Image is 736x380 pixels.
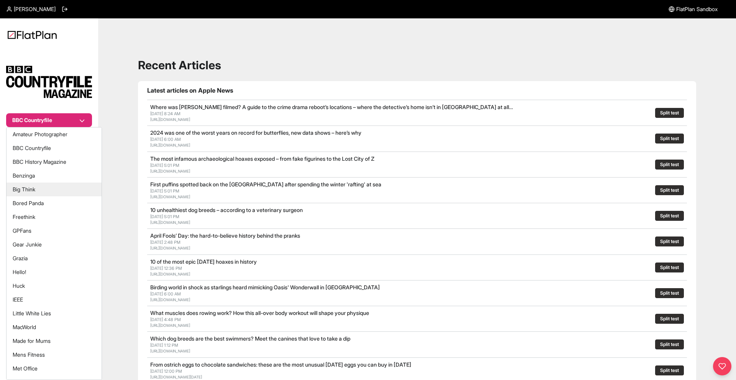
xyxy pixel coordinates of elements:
[7,307,102,320] button: Little White Lies
[7,251,102,265] button: Grazia
[7,183,102,196] button: Big Think
[6,127,102,380] div: BBC Countryfile
[7,348,102,362] button: Mens Fitness
[7,265,102,279] button: Hello!
[7,362,102,375] button: Met Office
[7,279,102,293] button: Huck
[7,141,102,155] button: BBC Countryfile
[7,155,102,169] button: BBC History Magazine
[7,169,102,183] button: Benzinga
[7,293,102,307] button: IEEE
[7,334,102,348] button: Made for Mums
[6,113,92,127] button: BBC Countryfile
[7,127,102,141] button: Amateur Photographer
[7,196,102,210] button: Bored Panda
[7,320,102,334] button: MacWorld
[7,210,102,224] button: Freethink
[7,224,102,238] button: GPFans
[7,238,102,251] button: Gear Junkie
